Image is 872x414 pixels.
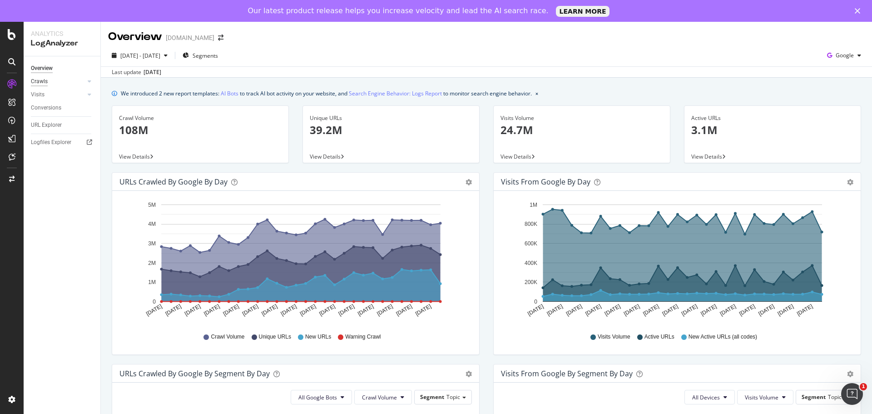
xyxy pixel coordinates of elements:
[500,153,531,160] span: View Details
[31,77,85,86] a: Crawls
[642,303,660,317] text: [DATE]
[31,120,62,130] div: URL Explorer
[119,114,282,122] div: Crawl Volume
[179,48,222,63] button: Segments
[860,383,867,390] span: 1
[119,177,228,186] div: URLs Crawled by Google by day
[148,260,156,266] text: 2M
[31,120,94,130] a: URL Explorer
[738,303,756,317] text: [DATE]
[501,177,590,186] div: Visits from Google by day
[31,90,45,100] div: Visits
[604,303,622,317] text: [DATE]
[291,390,352,404] button: All Google Bots
[119,369,270,378] div: URLs Crawled by Google By Segment By Day
[501,198,850,324] svg: A chart.
[691,114,854,122] div: Active URLs
[119,153,150,160] span: View Details
[847,179,853,185] div: gear
[525,221,537,228] text: 800K
[121,89,532,98] div: We introduced 2 new report templates: to track AI bot activity on your website, and to monitor se...
[248,6,549,15] div: Our latest product release helps you increase velocity and lead the AI search race.
[31,38,93,49] div: LogAnalyzer
[692,394,720,401] span: All Devices
[841,383,863,405] iframe: Intercom live chat
[298,394,337,401] span: All Google Bots
[500,122,663,138] p: 24.7M
[737,390,793,404] button: Visits Volume
[533,87,540,100] button: close banner
[684,390,735,404] button: All Devices
[112,89,861,98] div: info banner
[349,89,442,98] a: Search Engine Behavior: Logs Report
[119,122,282,138] p: 108M
[31,103,94,113] a: Conversions
[153,299,156,305] text: 0
[680,303,699,317] text: [DATE]
[745,394,778,401] span: Visits Volume
[166,33,214,42] div: [DOMAIN_NAME]
[565,303,583,317] text: [DATE]
[31,138,94,147] a: Logfiles Explorer
[218,35,223,41] div: arrow-right-arrow-left
[828,393,842,401] span: Topic
[446,393,460,401] span: Topic
[777,303,795,317] text: [DATE]
[108,29,162,45] div: Overview
[689,333,757,341] span: New Active URLs (all codes)
[241,303,259,317] text: [DATE]
[525,260,537,266] text: 400K
[644,333,674,341] span: Active URLs
[556,6,610,17] a: LEARN MORE
[345,333,381,341] span: Warning Crawl
[31,138,71,147] div: Logfiles Explorer
[31,103,61,113] div: Conversions
[31,64,53,73] div: Overview
[31,90,85,100] a: Visits
[534,299,537,305] text: 0
[357,303,375,317] text: [DATE]
[203,303,221,317] text: [DATE]
[108,48,171,63] button: [DATE] - [DATE]
[395,303,413,317] text: [DATE]
[623,303,641,317] text: [DATE]
[847,371,853,377] div: gear
[719,303,737,317] text: [DATE]
[500,114,663,122] div: Visits Volume
[414,303,432,317] text: [DATE]
[148,279,156,285] text: 1M
[148,202,156,208] text: 5M
[221,89,238,98] a: AI Bots
[691,153,722,160] span: View Details
[164,303,183,317] text: [DATE]
[148,240,156,247] text: 3M
[112,68,161,76] div: Last update
[420,393,444,401] span: Segment
[855,8,864,14] div: Close
[691,122,854,138] p: 3.1M
[526,303,545,317] text: [DATE]
[796,303,814,317] text: [DATE]
[466,371,472,377] div: gear
[183,303,202,317] text: [DATE]
[584,303,602,317] text: [DATE]
[193,52,218,60] span: Segments
[280,303,298,317] text: [DATE]
[211,333,244,341] span: Crawl Volume
[530,202,537,208] text: 1M
[305,333,331,341] span: New URLs
[119,198,469,324] svg: A chart.
[376,303,394,317] text: [DATE]
[310,122,472,138] p: 39.2M
[318,303,336,317] text: [DATE]
[31,64,94,73] a: Overview
[362,394,397,401] span: Crawl Volume
[525,240,537,247] text: 600K
[802,393,826,401] span: Segment
[525,279,537,285] text: 200K
[31,29,93,38] div: Analytics
[354,390,412,404] button: Crawl Volume
[337,303,356,317] text: [DATE]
